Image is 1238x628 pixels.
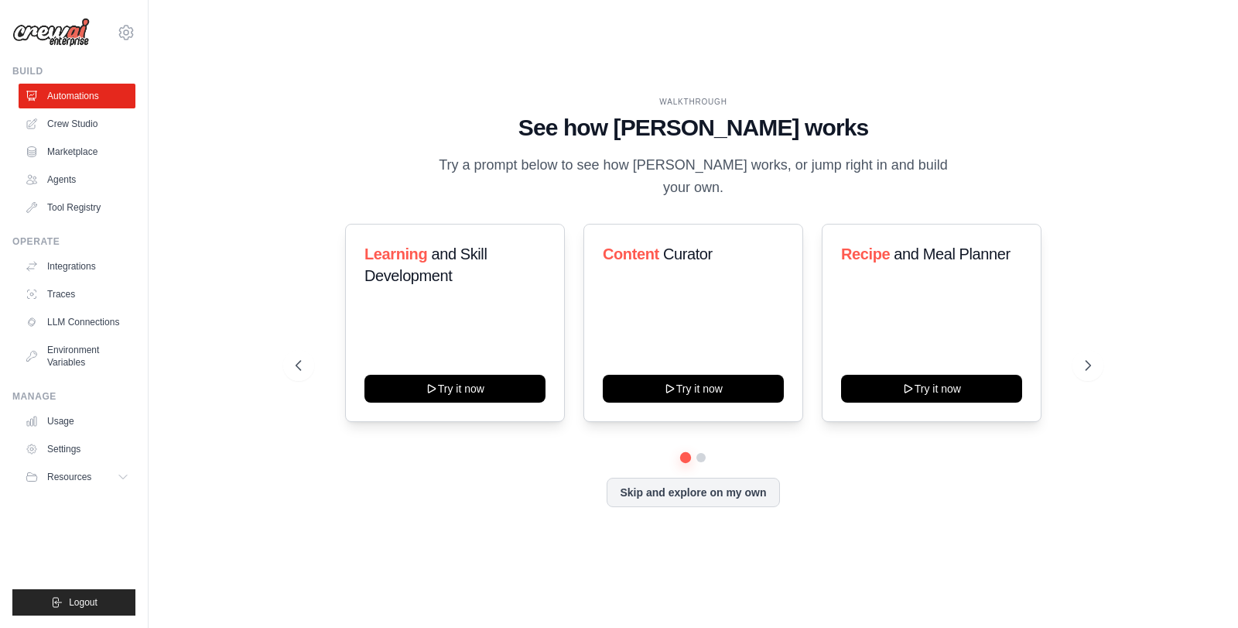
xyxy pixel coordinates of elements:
span: and Meal Planner [894,245,1010,263]
a: Automations [19,84,135,108]
p: Try a prompt below to see how [PERSON_NAME] works, or jump right in and build your own. [433,154,953,200]
span: Recipe [841,245,890,263]
div: WALKTHROUGH [296,96,1090,108]
iframe: Chat Widget [1161,554,1238,628]
a: Traces [19,282,135,307]
span: Content [603,245,659,263]
h1: See how [PERSON_NAME] works [296,114,1090,142]
div: Build [12,65,135,77]
a: Tool Registry [19,195,135,220]
a: Settings [19,437,135,462]
a: Marketplace [19,139,135,164]
span: Resources [47,471,91,483]
button: Try it now [364,375,545,403]
div: Manage [12,390,135,403]
span: Learning [364,245,427,263]
a: Crew Studio [19,112,135,136]
a: LLM Connections [19,310,135,335]
button: Resources [19,465,135,489]
img: Logo [12,18,90,47]
a: Environment Variables [19,338,135,375]
div: Operate [12,235,135,248]
a: Agents [19,167,135,192]
span: Curator [663,245,713,263]
button: Try it now [603,375,784,403]
button: Logout [12,589,135,616]
a: Usage [19,409,135,434]
button: Skip and explore on my own [607,478,779,507]
a: Integrations [19,254,135,279]
span: Logout [69,596,97,609]
button: Try it now [841,375,1022,403]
